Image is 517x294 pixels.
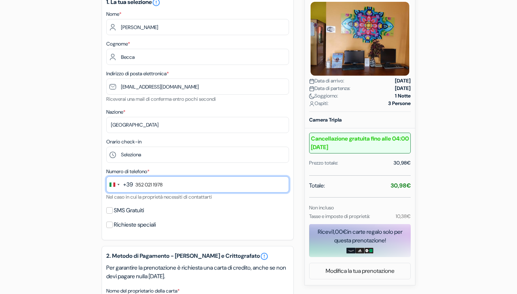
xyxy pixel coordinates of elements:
[309,228,411,245] div: Ricevi in carte regalo solo per questa prenotazione!
[106,176,289,193] input: 312 345 6789
[309,117,342,123] b: Camera Tripla
[114,220,156,230] label: Richieste speciali
[260,252,269,261] a: error_outline
[106,40,130,48] label: Cognome
[309,181,325,190] span: Totale:
[395,77,411,85] strong: [DATE]
[355,248,364,253] img: adidas-card.png
[309,92,338,100] span: Soggiorno:
[106,168,149,175] label: Numero di telefono
[309,213,370,219] small: Tasse e imposte di proprietà:
[106,10,121,18] label: Nome
[106,138,141,146] label: Orario check-in
[107,177,133,192] button: Change country, selected Italy (+39)
[123,180,133,189] div: +39
[393,159,411,167] div: 30,98€
[106,252,289,261] h5: 2. Metodo di Pagamento - [PERSON_NAME] e Crittografato
[309,159,338,167] div: Prezzo totale:
[309,79,315,84] img: calendar.svg
[332,228,347,236] span: 1,00€
[391,182,411,189] strong: 30,98€
[106,49,289,65] input: Inserisci il cognome
[309,85,350,92] span: Data di partenza:
[106,70,169,77] label: Indirizzo di posta elettronica
[388,100,411,107] strong: 3 Persone
[395,85,411,92] strong: [DATE]
[106,264,289,281] p: Per garantire la prenotazione è richiesta una carta di credito, anche se non devi pagare nulla [D...
[106,96,216,102] small: Riceverai una mail di conferma entro pochi secondi
[396,213,411,219] small: 10,38€
[309,77,344,85] span: Data di arrivo:
[106,194,212,200] small: Nel caso in cui la proprietà necessiti di contattarti
[309,133,411,153] b: Cancellazione gratuita fino alle 04:00 [DATE]
[309,86,315,91] img: calendar.svg
[309,94,315,99] img: moon.svg
[309,204,334,211] small: Non incluso
[395,92,411,100] strong: 1 Notte
[309,101,315,106] img: user_icon.svg
[346,248,355,253] img: amazon-card-no-text.png
[309,100,329,107] span: Ospiti:
[106,108,125,116] label: Nazione
[364,248,373,253] img: uber-uber-eats-card.png
[106,19,289,35] input: Inserisci il nome
[114,205,144,215] label: SMS Gratuiti
[106,79,289,95] input: Inserisci il tuo indirizzo email
[309,264,410,278] a: Modifica la tua prenotazione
